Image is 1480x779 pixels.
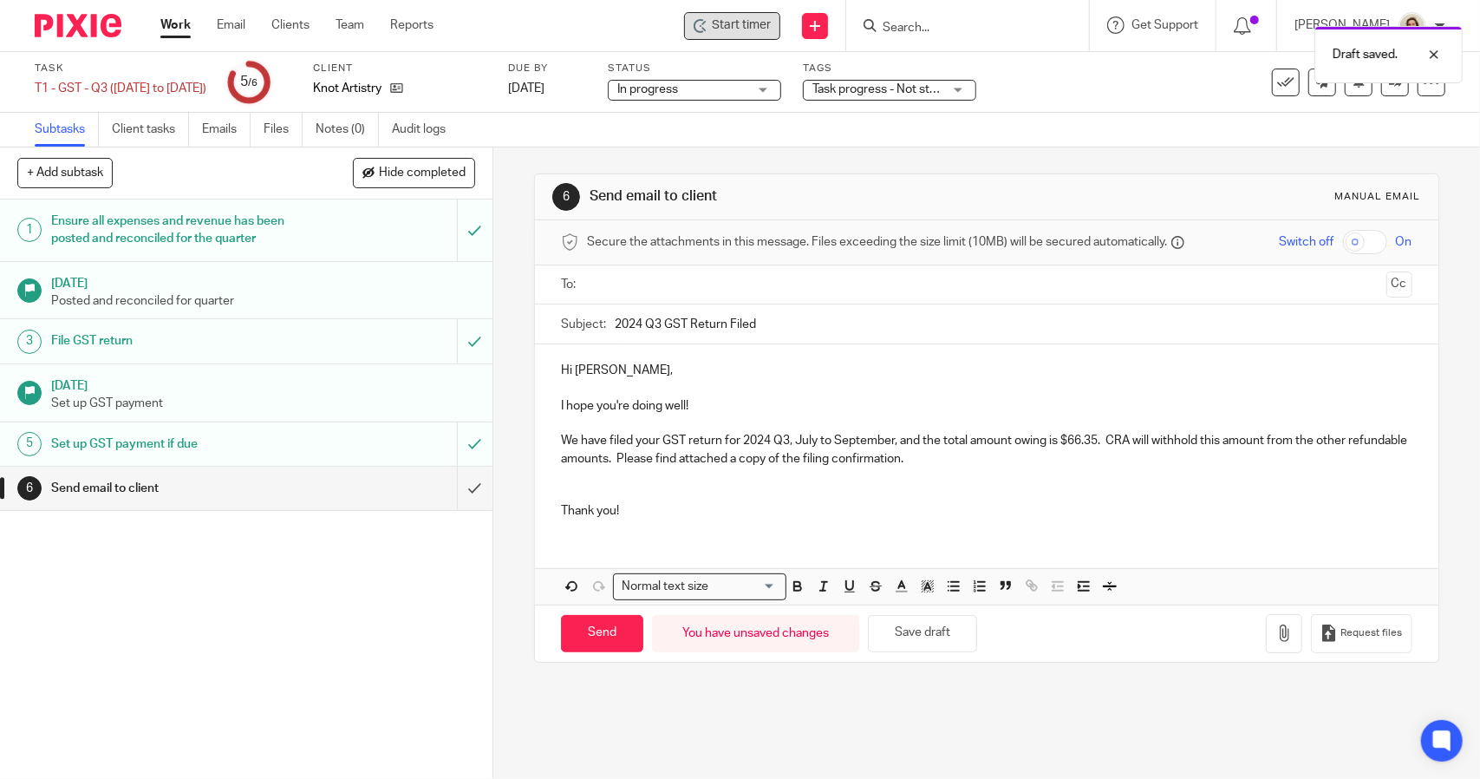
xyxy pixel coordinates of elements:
[712,16,771,35] span: Start timer
[353,158,475,187] button: Hide completed
[112,113,189,147] a: Client tasks
[248,78,258,88] small: /6
[17,330,42,354] div: 3
[1335,190,1421,204] div: Manual email
[561,502,1412,520] p: Thank you!
[264,113,303,147] a: Files
[561,397,1412,415] p: I hope you're doing well!
[51,208,310,252] h1: Ensure all expenses and revenue has been posted and reconciled for the quarter
[812,83,977,95] span: Task progress - Not started + 3
[684,12,780,40] div: Knot Artistry - T1 - GST - Quarterly - September
[336,16,364,34] a: Team
[17,158,113,187] button: + Add subtask
[271,16,310,34] a: Clients
[240,72,258,92] div: 5
[316,113,379,147] a: Notes (0)
[51,395,475,412] p: Set up GST payment
[561,615,643,652] input: Send
[17,218,42,242] div: 1
[652,615,859,652] div: You have unsaved changes
[613,573,786,600] div: Search for option
[1386,272,1412,298] button: Cc
[508,82,544,95] span: [DATE]
[392,113,459,147] a: Audit logs
[35,80,206,97] div: T1 - GST - Q3 ([DATE] to [DATE])
[51,292,475,310] p: Posted and reconciled for quarter
[35,113,99,147] a: Subtasks
[1280,233,1334,251] span: Switch off
[17,432,42,456] div: 5
[17,476,42,501] div: 6
[1396,233,1412,251] span: On
[51,271,475,292] h1: [DATE]
[390,16,434,34] a: Reports
[561,432,1412,468] p: We have filed your GST return for 2024 Q3, July to September, and the total amount owing is $66.3...
[51,328,310,354] h1: File GST return
[379,167,466,180] span: Hide completed
[51,373,475,395] h1: [DATE]
[160,16,191,34] a: Work
[1399,12,1426,40] img: Morgan.JPG
[608,62,781,75] label: Status
[561,316,606,333] label: Subject:
[313,80,381,97] p: Knot Artistry
[217,16,245,34] a: Email
[313,62,486,75] label: Client
[508,62,586,75] label: Due by
[561,276,580,293] label: To:
[1341,626,1403,640] span: Request files
[1333,46,1398,63] p: Draft saved.
[51,431,310,457] h1: Set up GST payment if due
[617,83,678,95] span: In progress
[35,62,206,75] label: Task
[590,187,1024,206] h1: Send email to client
[617,578,712,596] span: Normal text size
[552,183,580,211] div: 6
[51,475,310,501] h1: Send email to client
[868,615,977,652] button: Save draft
[561,362,1412,379] p: Hi [PERSON_NAME],
[714,578,776,596] input: Search for option
[35,14,121,37] img: Pixie
[35,80,206,97] div: T1 - GST - Q3 (July to Sept 2024)
[202,113,251,147] a: Emails
[587,233,1167,251] span: Secure the attachments in this message. Files exceeding the size limit (10MB) will be secured aut...
[1311,614,1412,653] button: Request files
